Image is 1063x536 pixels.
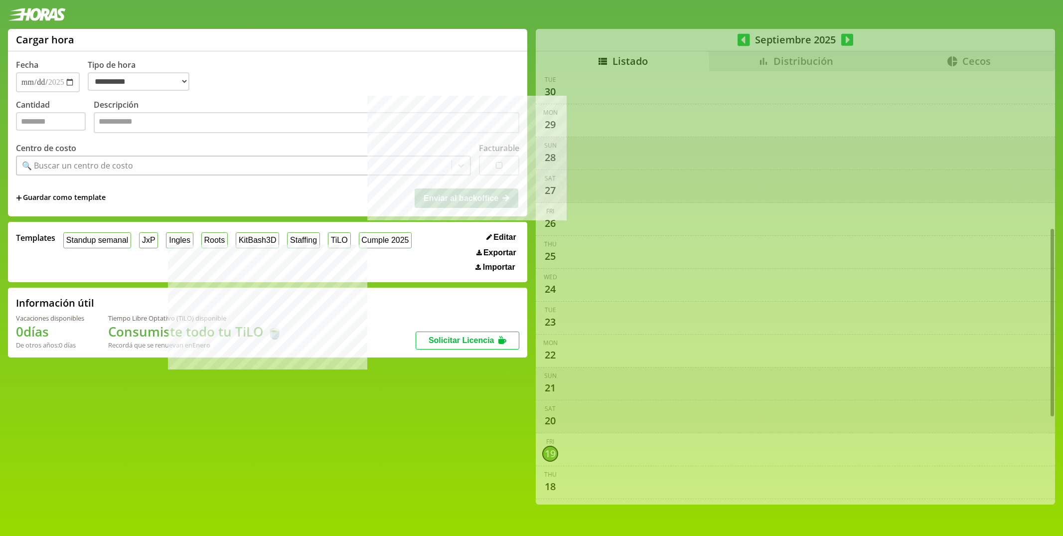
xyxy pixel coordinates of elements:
[16,323,84,341] h1: 0 días
[16,33,74,46] h1: Cargar hora
[16,143,76,154] label: Centro de costo
[16,99,94,136] label: Cantidad
[328,232,351,248] button: TiLO
[16,192,106,203] span: +Guardar como template
[473,248,519,258] button: Exportar
[108,323,283,341] h1: Consumiste todo tu TiLO 🍵
[94,112,519,133] textarea: Descripción
[483,263,515,272] span: Importar
[16,232,55,243] span: Templates
[22,160,133,171] div: 🔍 Buscar un centro de costo
[88,72,189,91] select: Tipo de hora
[139,232,158,248] button: JxP
[16,296,94,310] h2: Información útil
[108,314,283,323] div: Tiempo Libre Optativo (TiLO) disponible
[16,112,86,131] input: Cantidad
[63,232,131,248] button: Standup semanal
[16,192,22,203] span: +
[192,341,210,350] b: Enero
[8,8,66,21] img: logotipo
[108,341,283,350] div: Recordá que se renuevan en
[429,336,494,345] span: Solicitar Licencia
[166,232,193,248] button: Ingles
[94,99,519,136] label: Descripción
[236,232,279,248] button: KitBash3D
[416,332,519,350] button: Solicitar Licencia
[16,314,84,323] div: Vacaciones disponibles
[287,232,320,248] button: Staffing
[359,232,412,248] button: Cumple 2025
[483,232,519,242] button: Editar
[16,59,38,70] label: Fecha
[479,143,519,154] label: Facturable
[201,232,228,248] button: Roots
[493,233,516,242] span: Editar
[88,59,197,92] label: Tipo de hora
[16,341,84,350] div: De otros años: 0 días
[483,248,516,257] span: Exportar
